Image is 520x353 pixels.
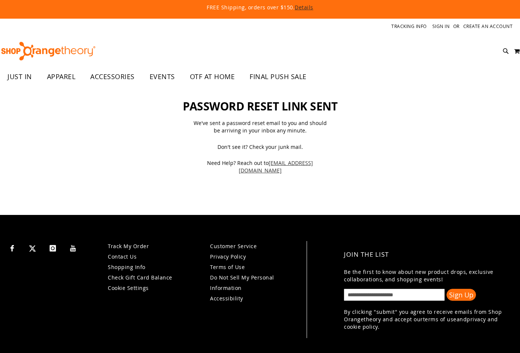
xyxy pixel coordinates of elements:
[191,119,329,134] span: We've sent a password reset email to you and should be arriving in your inbox any minute.
[83,68,142,85] a: ACCESSORIES
[449,290,473,299] span: Sign Up
[239,159,313,174] a: [EMAIL_ADDRESS][DOMAIN_NAME]
[67,241,80,254] a: Visit our Youtube page
[108,243,149,250] a: Track My Order
[191,143,329,151] span: Don't see it? Check your junk mail.
[108,284,149,291] a: Cookie Settings
[344,245,506,265] h4: Join the List
[108,263,145,271] a: Shopping Info
[108,253,137,260] a: Contact Us
[210,253,246,260] a: Privacy Policy
[7,68,32,85] span: JUST IN
[295,4,313,11] a: Details
[463,23,513,29] a: Create an Account
[344,316,498,330] a: privacy and cookie policy.
[210,295,243,302] a: Accessibility
[344,289,445,301] input: enter email
[210,263,245,271] a: Terms of Use
[26,241,39,254] a: Visit our X page
[210,274,274,291] a: Do Not Sell My Personal Information
[447,289,476,301] button: Sign Up
[47,68,76,85] span: APPAREL
[90,68,135,85] span: ACCESSORIES
[6,241,19,254] a: Visit our Facebook page
[391,23,427,29] a: Tracking Info
[191,159,329,174] span: Need Help? Reach out to
[29,245,36,252] img: Twitter
[182,68,242,85] a: OTF AT HOME
[250,68,307,85] span: FINAL PUSH SALE
[432,23,450,29] a: Sign In
[142,68,182,85] a: EVENTS
[190,68,235,85] span: OTF AT HOME
[344,268,506,283] p: Be the first to know about new product drops, exclusive collaborations, and shopping events!
[173,89,347,113] h1: Password reset link sent
[108,274,172,281] a: Check Gift Card Balance
[423,316,457,323] a: terms of use
[242,68,314,85] a: FINAL PUSH SALE
[150,68,175,85] span: EVENTS
[40,68,83,85] a: APPAREL
[344,308,506,331] p: By clicking "submit" you agree to receive emails from Shop Orangetheory and accept our and
[36,4,484,11] p: FREE Shipping, orders over $150.
[210,243,257,250] a: Customer Service
[46,241,59,254] a: Visit our Instagram page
